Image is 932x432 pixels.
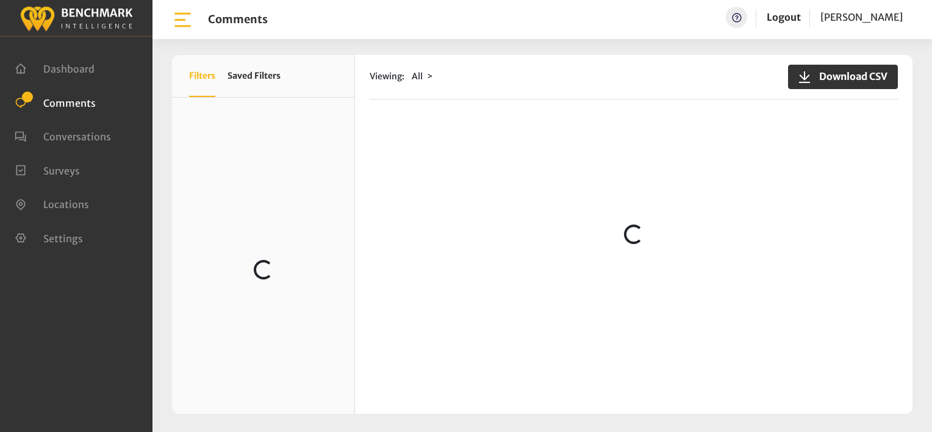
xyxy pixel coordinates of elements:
h1: Comments [208,13,268,26]
span: All [412,71,423,82]
button: Saved Filters [228,55,281,97]
span: Download CSV [812,69,887,84]
span: [PERSON_NAME] [820,11,903,23]
button: Download CSV [788,65,898,89]
span: Settings [43,232,83,244]
a: [PERSON_NAME] [820,7,903,28]
span: Dashboard [43,63,95,75]
a: Conversations [15,129,111,142]
span: Locations [43,198,89,211]
a: Locations [15,197,89,209]
img: bar [172,9,193,31]
span: Surveys [43,164,80,176]
a: Dashboard [15,62,95,74]
button: Filters [189,55,215,97]
span: Comments [43,96,96,109]
a: Logout [767,11,801,23]
a: Logout [767,7,801,28]
span: Viewing: [370,70,404,83]
a: Surveys [15,164,80,176]
span: Conversations [43,131,111,143]
a: Settings [15,231,83,243]
a: Comments [15,96,96,108]
img: benchmark [20,3,133,33]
